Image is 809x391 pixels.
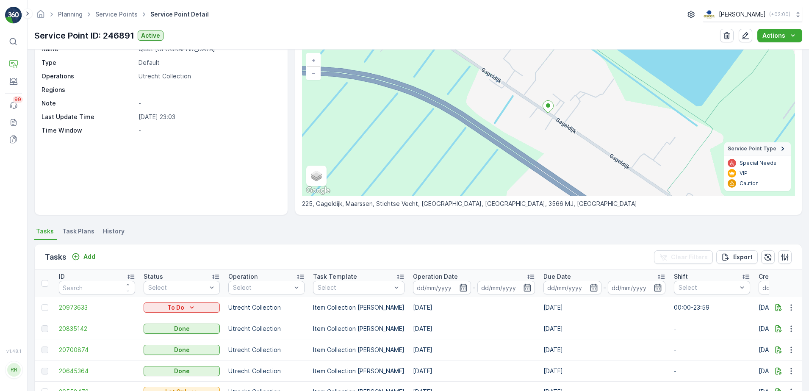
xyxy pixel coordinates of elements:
p: - [139,126,279,135]
div: RR [7,363,21,377]
p: Select [148,283,207,292]
p: Time Window [42,126,135,135]
img: Google [304,185,332,196]
td: Item Collection [PERSON_NAME] [309,318,409,339]
div: Toggle Row Selected [42,304,48,311]
a: 20835142 [59,324,135,333]
p: ( +02:00 ) [769,11,790,18]
div: Toggle Row Selected [42,325,48,332]
td: [DATE] [539,297,670,318]
button: Export [716,250,758,264]
td: [DATE] [409,297,539,318]
td: [DATE] [539,360,670,382]
td: Utrecht Collection [224,318,309,339]
button: To Do [144,302,220,313]
p: Operation [228,272,258,281]
img: logo [5,7,22,24]
p: ID [59,272,65,281]
button: Clear Filters [654,250,713,264]
p: - [603,283,606,293]
a: Service Points [95,11,138,18]
summary: Service Point Type [724,142,791,155]
p: Last Update Time [42,113,135,121]
a: 20700874 [59,346,135,354]
td: Item Collection [PERSON_NAME] [309,360,409,382]
p: Regions [42,86,135,94]
a: 20973633 [59,303,135,312]
p: Due Date [543,272,571,281]
button: Done [144,324,220,334]
p: Clear Filters [671,253,708,261]
p: Select [679,283,737,292]
p: To Do [167,303,184,312]
img: basis-logo_rgb2x.png [703,10,715,19]
td: 00:00-23:59 [670,297,754,318]
a: 20645364 [59,367,135,375]
p: - [139,99,279,108]
span: + [312,56,316,64]
p: Caution [740,180,759,187]
p: Tasks [45,251,66,263]
p: Note [42,99,135,108]
a: 99 [5,97,22,114]
input: dd/mm/yyyy [543,281,601,294]
p: Add [83,252,95,261]
span: Task Plans [62,227,94,236]
p: [PERSON_NAME] [719,10,766,19]
p: Operations [42,72,135,80]
button: [PERSON_NAME](+02:00) [703,7,802,22]
td: - [670,360,754,382]
td: [DATE] [539,339,670,360]
p: Default [139,58,279,67]
span: Service Point Type [728,145,776,152]
p: Utrecht Collection [139,72,279,80]
span: Tasks [36,227,54,236]
td: Utrecht Collection [224,360,309,382]
td: - [670,339,754,360]
td: [DATE] [409,318,539,339]
p: Status [144,272,163,281]
span: v 1.48.1 [5,349,22,354]
div: Toggle Row Selected [42,347,48,353]
span: − [312,69,316,76]
td: Utrecht Collection [224,297,309,318]
a: Zoom Out [307,67,320,79]
p: - [473,283,476,293]
button: Add [68,252,99,262]
p: Done [174,346,190,354]
a: Layers [307,166,326,185]
p: Select [318,283,391,292]
p: Special Needs [740,160,776,166]
p: Operation Date [413,272,458,281]
p: VIP [740,170,748,177]
p: Shift [674,272,688,281]
p: Done [174,324,190,333]
p: Actions [762,31,785,40]
td: Item Collection [PERSON_NAME] [309,297,409,318]
span: Service Point Detail [149,10,211,19]
a: Zoom In [307,54,320,67]
input: dd/mm/yyyy [413,281,471,294]
input: dd/mm/yyyy [608,281,666,294]
td: [DATE] [409,339,539,360]
p: Export [733,253,753,261]
button: Active [138,31,163,41]
a: Open this area in Google Maps (opens a new window) [304,185,332,196]
p: [DATE] 23:03 [139,113,279,121]
p: Creation Time [759,272,801,281]
p: Task Template [313,272,357,281]
a: Planning [58,11,83,18]
button: Done [144,345,220,355]
p: Active [141,31,160,40]
td: [DATE] [409,360,539,382]
td: Item Collection [PERSON_NAME] [309,339,409,360]
td: - [670,318,754,339]
div: Toggle Row Selected [42,368,48,374]
a: Homepage [36,13,45,20]
button: RR [5,355,22,384]
p: 99 [14,96,21,103]
button: Done [144,366,220,376]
